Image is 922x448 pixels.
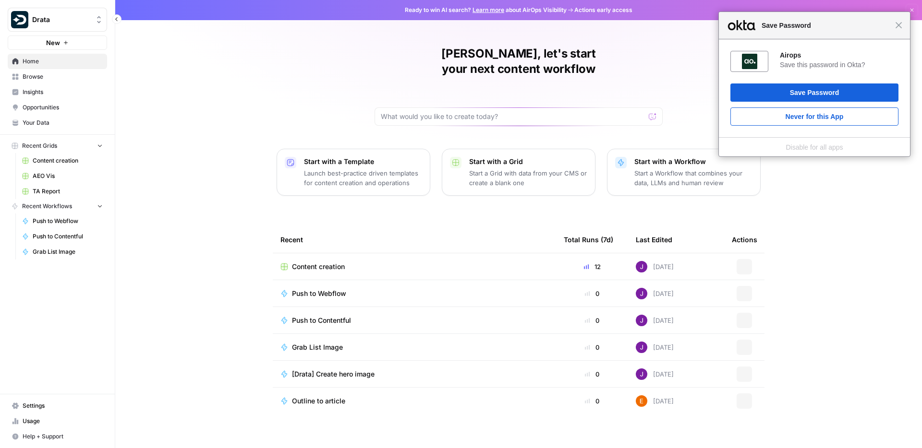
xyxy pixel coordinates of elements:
a: AEO Vis [18,168,107,184]
p: Start with a Template [304,157,422,166]
div: 12 [564,262,620,271]
span: Push to Contentful [292,316,351,325]
span: TA Report [33,187,103,196]
a: Outline to article [280,396,548,406]
span: Insights [23,88,103,96]
span: [Drata] Create hero image [292,369,375,379]
div: [DATE] [636,261,674,272]
span: Browse [23,72,103,81]
a: Disable for all apps [786,143,843,151]
button: Never for this App [730,107,898,126]
a: Home [8,54,107,69]
div: Save this password in Okta? [780,60,898,69]
div: Recent [280,226,548,253]
span: Help + Support [23,432,103,441]
div: 0 [564,342,620,352]
a: [Drata] Create hero image [280,369,548,379]
a: Content creation [280,262,548,271]
span: Outline to article [292,396,345,406]
button: New [8,35,107,50]
span: Grab List Image [33,248,103,256]
span: Content creation [33,156,103,165]
a: Insights [8,84,107,100]
a: Your Data [8,115,107,130]
span: Settings [23,401,103,410]
span: Ready to win AI search? about AirOps Visibility [405,6,567,14]
img: nj1ssy6o3lyd6ijko0eoja4aphzn [636,261,647,272]
p: Start a Workflow that combines your data, LLMs and human review [634,168,752,188]
a: Grab List Image [280,342,548,352]
span: Push to Contentful [33,232,103,241]
a: Usage [8,413,107,429]
span: AEO Vis [33,172,103,180]
a: Push to Webflow [280,289,548,298]
input: What would you like to create today? [381,112,645,121]
button: Start with a TemplateLaunch best-practice driven templates for content creation and operations [277,149,430,196]
span: New [46,38,60,47]
a: Learn more [473,6,504,13]
div: [DATE] [636,368,674,380]
button: Recent Workflows [8,199,107,213]
a: TA Report [18,184,107,199]
span: Grab List Image [292,342,343,352]
span: Recent Grids [22,141,57,150]
a: Grab List Image [18,244,107,259]
span: Opportunities [23,103,103,112]
button: Start with a WorkflowStart a Workflow that combines your data, LLMs and human review [607,149,761,196]
button: Recent Grids [8,139,107,153]
button: Help + Support [8,429,107,444]
a: Push to Contentful [280,316,548,325]
div: Actions [732,226,757,253]
div: [DATE] [636,288,674,299]
div: [DATE] [636,315,674,326]
span: Usage [23,417,103,425]
img: nj1ssy6o3lyd6ijko0eoja4aphzn [636,315,647,326]
a: Settings [8,398,107,413]
img: nj1ssy6o3lyd6ijko0eoja4aphzn [636,368,647,380]
div: 0 [564,369,620,379]
span: Save Password [757,20,895,31]
a: Browse [8,69,107,84]
span: Push to Webflow [33,217,103,225]
a: Content creation [18,153,107,168]
a: Opportunities [8,100,107,115]
p: Start a Grid with data from your CMS or create a blank one [469,168,587,188]
p: Start with a Grid [469,157,587,166]
h1: [PERSON_NAME], let's start your next content workflow [375,46,663,77]
span: Content creation [292,262,345,271]
div: 0 [564,396,620,406]
a: Push to Webflow [18,213,107,229]
span: Drata [32,15,90,24]
div: [DATE] [636,342,674,353]
img: nj1ssy6o3lyd6ijko0eoja4aphzn [636,288,647,299]
span: Actions early access [574,6,632,14]
img: nj1ssy6o3lyd6ijko0eoja4aphzn [636,342,647,353]
img: yT6gqQAAAAGSURBVAMAcz8RspZpNwEAAAAASUVORK5CYII= [742,54,757,69]
span: Push to Webflow [292,289,346,298]
div: 0 [564,316,620,325]
p: Launch best-practice driven templates for content creation and operations [304,168,422,188]
button: Save Password [730,83,898,102]
div: Last Edited [636,226,672,253]
div: [DATE] [636,395,674,407]
span: Home [23,57,103,66]
img: Drata Logo [11,11,28,28]
button: Workspace: Drata [8,8,107,32]
a: Push to Contentful [18,229,107,244]
span: Close [895,22,902,29]
span: Recent Workflows [22,202,72,211]
div: Total Runs (7d) [564,226,613,253]
img: nv5bvet5z6yx9fdc9sv5amksfjsp [636,395,647,407]
button: Start with a GridStart a Grid with data from your CMS or create a blank one [442,149,595,196]
p: Start with a Workflow [634,157,752,166]
div: Airops [780,51,898,59]
span: Your Data [23,118,103,127]
div: 0 [564,289,620,298]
